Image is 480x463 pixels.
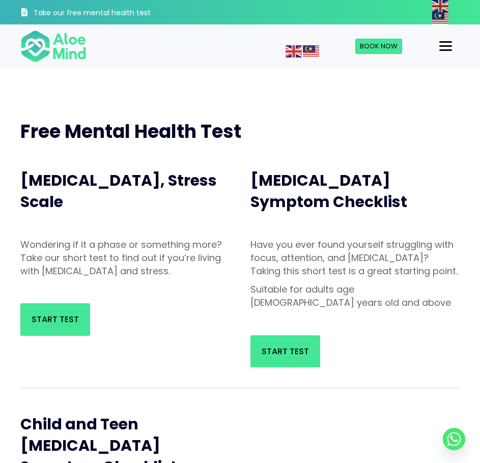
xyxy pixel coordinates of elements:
img: Aloe mind Logo [20,30,87,63]
a: Take our free mental health test [20,3,154,24]
img: ms [432,12,448,24]
span: Free Mental Health Test [20,119,241,144]
a: English [286,46,303,56]
a: Malay [303,46,320,56]
p: Wondering if it a phase or something more? Take our short test to find out if you’re living with ... [20,238,230,278]
h3: Take our free mental health test [34,8,154,18]
a: Start Test [250,335,320,367]
button: Menu [435,38,456,55]
img: en [286,45,302,57]
span: Book Now [360,41,398,51]
a: English [432,1,449,11]
a: Malay [432,13,449,23]
a: Start Test [20,303,90,335]
span: Start Test [32,313,79,325]
span: Start Test [262,345,309,357]
img: ms [303,45,319,57]
span: [MEDICAL_DATA] Symptom Checklist [250,169,407,213]
span: [MEDICAL_DATA], Stress Scale [20,169,217,213]
a: Book Now [355,39,402,54]
a: Whatsapp [443,428,465,450]
p: Have you ever found yourself struggling with focus, attention, and [MEDICAL_DATA]? Taking this sh... [250,238,460,278]
p: Suitable for adults age [DEMOGRAPHIC_DATA] years old and above [250,283,460,309]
